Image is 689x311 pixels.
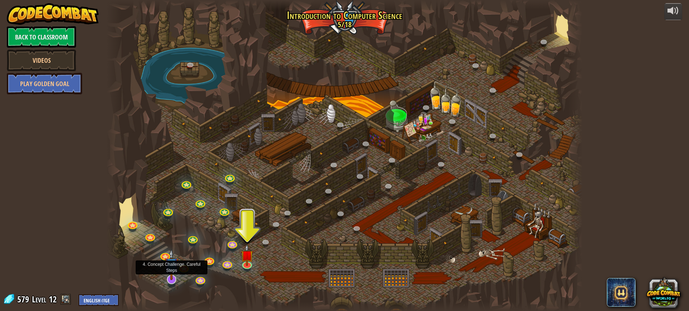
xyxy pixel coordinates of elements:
a: Play Golden Goal [7,73,82,94]
img: CodeCombat - Learn how to code by playing a game [7,3,99,25]
a: Back to Classroom [7,26,76,48]
span: 12 [49,293,57,305]
span: Level [32,293,46,305]
span: 579 [17,293,31,305]
a: Videos [7,50,76,71]
button: Adjust volume [664,3,682,20]
img: level-banner-unstarted-subscriber.png [165,249,178,281]
img: level-banner-unstarted.png [241,244,253,266]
